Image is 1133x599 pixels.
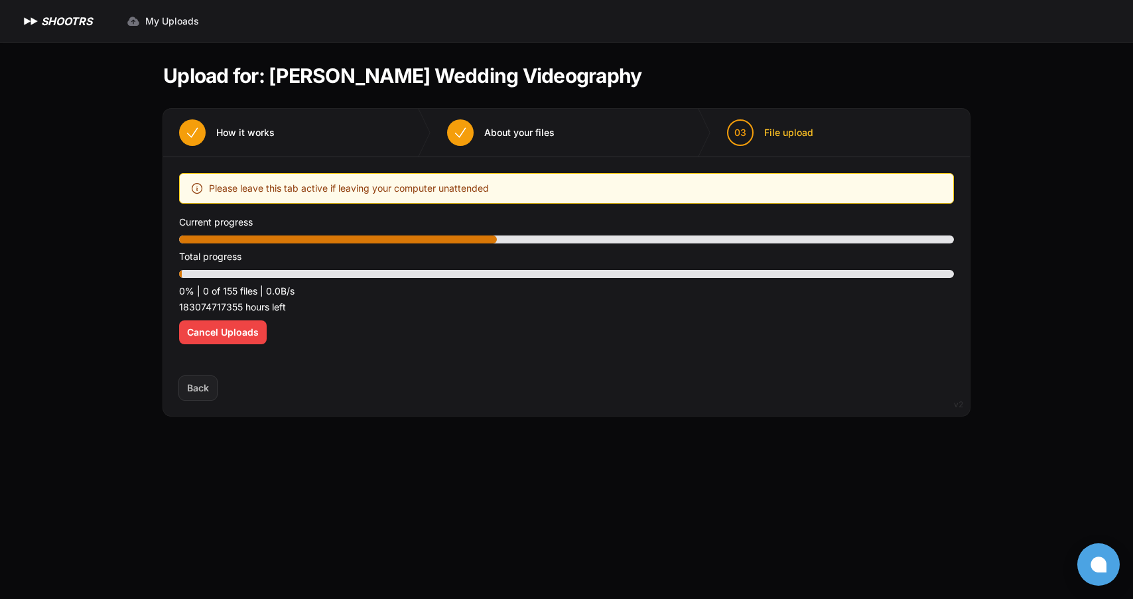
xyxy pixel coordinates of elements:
p: Total progress [179,249,954,265]
p: 0% | 0 of 155 files | 0.0B/s [179,283,954,299]
h1: SHOOTRS [41,13,92,29]
button: Cancel Uploads [179,320,267,344]
button: About your files [431,109,570,157]
p: 183074717355 hours left [179,299,954,315]
span: File upload [764,126,813,139]
button: How it works [163,109,291,157]
span: Please leave this tab active if leaving your computer unattended [209,180,489,196]
span: How it works [216,126,275,139]
span: About your files [484,126,555,139]
button: Open chat window [1077,543,1120,586]
p: Current progress [179,214,954,230]
div: v2 [954,397,963,413]
span: My Uploads [145,15,199,28]
span: Cancel Uploads [187,326,259,339]
img: SHOOTRS [21,13,41,29]
button: 03 File upload [711,109,829,157]
span: 03 [734,126,746,139]
a: SHOOTRS SHOOTRS [21,13,92,29]
h1: Upload for: [PERSON_NAME] Wedding Videography [163,64,641,88]
a: My Uploads [119,9,207,33]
